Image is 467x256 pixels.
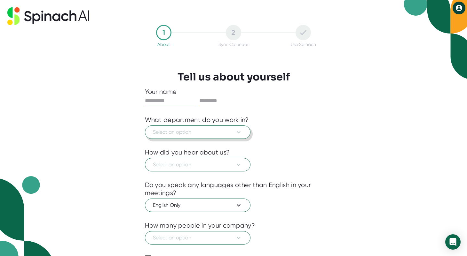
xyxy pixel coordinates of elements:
[145,231,250,245] button: Select an option
[145,222,255,230] div: How many people in your company?
[145,148,230,156] div: How did you hear about us?
[153,128,242,136] span: Select an option
[445,234,461,250] div: Open Intercom Messenger
[226,25,241,40] div: 2
[153,201,242,209] span: English Only
[218,42,249,47] div: Sync Calendar
[145,199,250,212] button: English Only
[145,116,249,124] div: What department do you work in?
[291,42,316,47] div: Use Spinach
[156,25,171,40] div: 1
[145,125,250,139] button: Select an option
[178,71,290,83] h3: Tell us about yourself
[153,161,242,169] span: Select an option
[153,234,242,242] span: Select an option
[145,88,322,96] div: Your name
[157,42,170,47] div: About
[145,181,322,197] div: Do you speak any languages other than English in your meetings?
[145,158,250,171] button: Select an option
